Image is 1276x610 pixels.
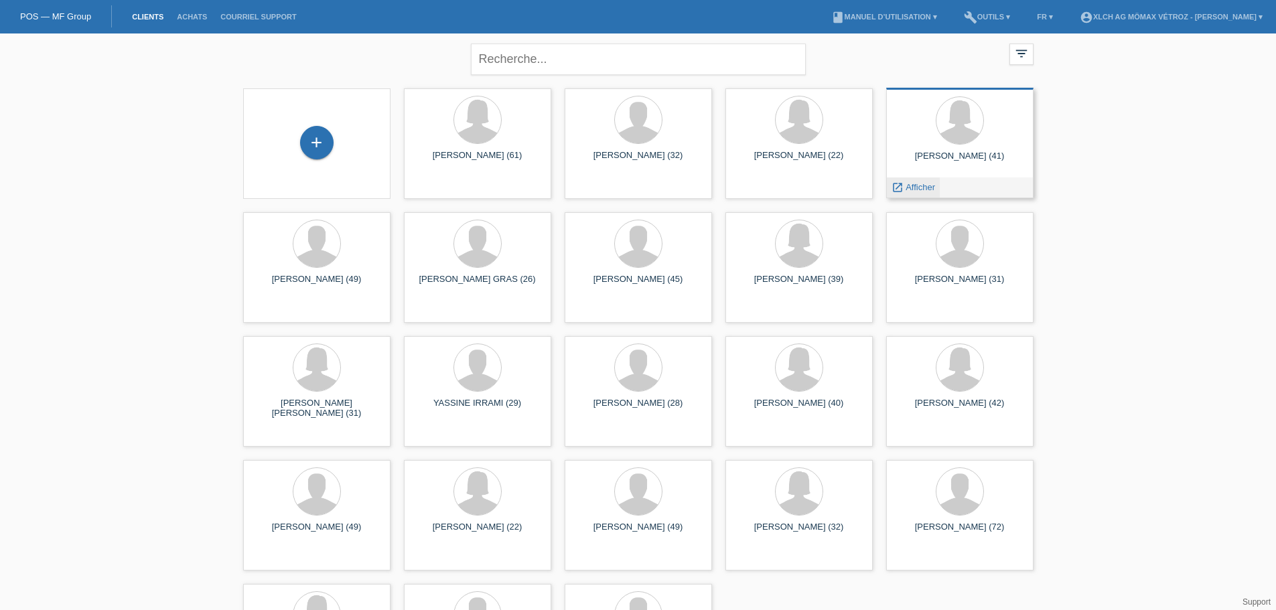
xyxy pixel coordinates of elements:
div: [PERSON_NAME] (61) [415,150,541,171]
a: POS — MF Group [20,11,91,21]
div: [PERSON_NAME] (49) [254,274,380,295]
div: [PERSON_NAME] (22) [415,522,541,543]
i: filter_list [1014,46,1029,61]
div: [PERSON_NAME] (41) [897,151,1023,172]
a: Support [1243,597,1271,607]
i: book [831,11,845,24]
div: [PERSON_NAME] (42) [897,398,1023,419]
div: [PERSON_NAME] (40) [736,398,862,419]
a: Achats [170,13,214,21]
a: buildOutils ▾ [957,13,1017,21]
a: launch Afficher [892,182,935,192]
div: [PERSON_NAME] (39) [736,274,862,295]
div: [PERSON_NAME] (72) [897,522,1023,543]
i: build [964,11,977,24]
div: [PERSON_NAME] (32) [575,150,701,171]
a: Courriel Support [214,13,303,21]
div: YASSINE IRRAMI (29) [415,398,541,419]
div: [PERSON_NAME] (32) [736,522,862,543]
div: [PERSON_NAME] [PERSON_NAME] (31) [254,398,380,419]
a: account_circleXLCH AG Mömax Vétroz - [PERSON_NAME] ▾ [1073,13,1269,21]
a: bookManuel d’utilisation ▾ [825,13,944,21]
a: FR ▾ [1030,13,1060,21]
i: account_circle [1080,11,1093,24]
div: [PERSON_NAME] (49) [575,522,701,543]
div: [PERSON_NAME] GRAS (26) [415,274,541,295]
div: [PERSON_NAME] (49) [254,522,380,543]
div: [PERSON_NAME] (22) [736,150,862,171]
span: Afficher [906,182,935,192]
div: [PERSON_NAME] (31) [897,274,1023,295]
input: Recherche... [471,44,806,75]
div: [PERSON_NAME] (45) [575,274,701,295]
div: [PERSON_NAME] (28) [575,398,701,419]
i: launch [892,181,904,194]
a: Clients [125,13,170,21]
div: Enregistrer le client [301,131,333,154]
